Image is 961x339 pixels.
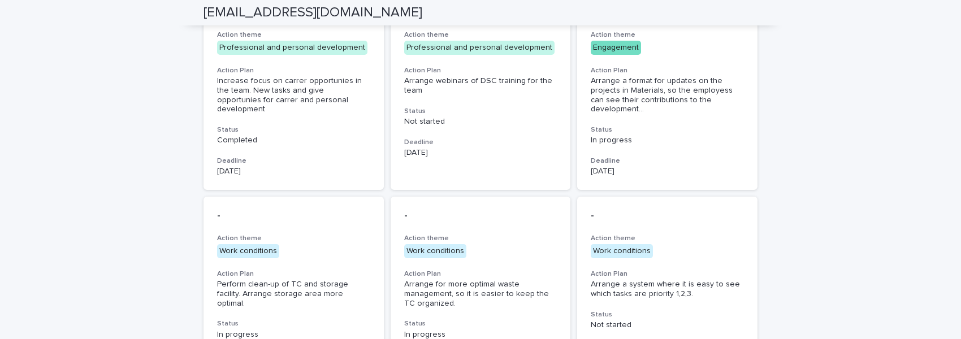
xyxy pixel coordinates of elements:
h3: Status [591,125,744,134]
div: Professional and personal development [404,41,555,55]
p: In progress [591,136,744,145]
h3: Action theme [591,31,744,40]
h3: Status [591,310,744,319]
div: Engagement [591,41,641,55]
span: Arrange webinars of DSC training for the team [404,77,555,94]
h3: Status [217,319,370,328]
p: [DATE] [404,148,557,158]
div: Work conditions [404,244,466,258]
h3: Deadline [404,138,557,147]
h3: Action theme [404,234,557,243]
h3: Status [217,125,370,134]
p: [DATE] [217,167,370,176]
p: Not started [404,117,557,127]
h3: Action theme [217,234,370,243]
h3: Status [404,319,557,328]
h3: Deadline [217,157,370,166]
span: Arrange a format for updates on the projects in Materials, so the employess can see their contrib... [591,76,744,114]
h3: Action theme [404,31,557,40]
div: Work conditions [591,244,653,258]
h3: Action Plan [591,270,744,279]
span: - [591,211,594,221]
h3: Action Plan [404,66,557,75]
p: [DATE] [591,167,744,176]
p: Completed [217,136,370,145]
span: Increase focus on carrer opportunies in the team. New tasks and give opportunies for carrer and p... [217,77,364,113]
p: Not started [591,320,744,330]
h3: Action theme [591,234,744,243]
h3: Deadline [591,157,744,166]
div: Work conditions [217,244,279,258]
div: Professional and personal development [217,41,367,55]
span: Arrange for more optimal waste management, so it is easier to keep the TC organized. [404,280,551,307]
h2: [EMAIL_ADDRESS][DOMAIN_NAME] [204,5,422,21]
span: - [217,211,220,221]
span: Perform clean-up of TC and storage facility. Arrange storage area more optimal. [217,280,350,307]
h3: Status [404,107,557,116]
span: Arrange a system where it is easy to see which tasks are priority 1,2,3. [591,280,742,298]
h3: Action theme [217,31,370,40]
h3: Action Plan [217,66,370,75]
h3: Action Plan [591,66,744,75]
h3: Action Plan [217,270,370,279]
span: - [404,211,408,221]
h3: Action Plan [404,270,557,279]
